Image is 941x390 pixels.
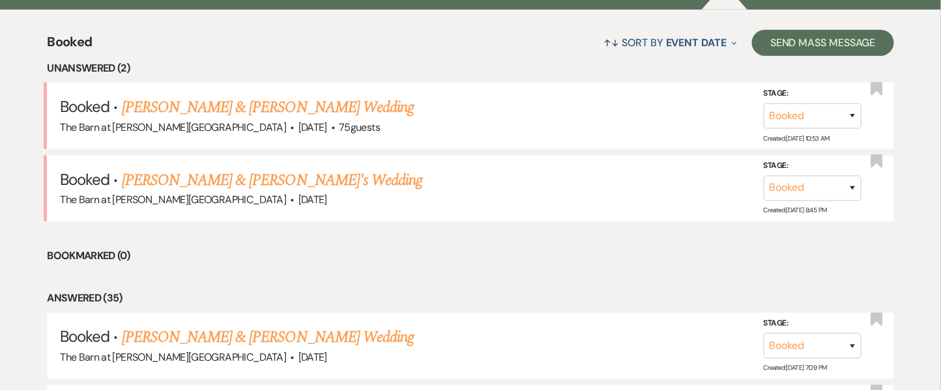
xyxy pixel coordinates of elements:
[298,193,327,206] span: [DATE]
[752,30,894,56] button: Send Mass Message
[764,159,861,173] label: Stage:
[122,169,423,192] a: [PERSON_NAME] & [PERSON_NAME]'s Wedding
[764,364,827,372] span: Created: [DATE] 7:09 PM
[764,206,827,215] span: Created: [DATE] 8:45 PM
[60,169,109,189] span: Booked
[764,87,861,101] label: Stage:
[298,351,327,365] span: [DATE]
[60,351,286,365] span: The Barn at [PERSON_NAME][GEOGRAPHIC_DATA]
[604,36,620,49] span: ↑↓
[666,36,727,49] span: Event Date
[47,247,894,264] li: Bookmarked (0)
[122,326,414,350] a: [PERSON_NAME] & [PERSON_NAME] Wedding
[47,32,92,60] span: Booked
[599,25,742,60] button: Sort By Event Date
[60,193,286,206] span: The Barn at [PERSON_NAME][GEOGRAPHIC_DATA]
[60,120,286,134] span: The Barn at [PERSON_NAME][GEOGRAPHIC_DATA]
[764,133,830,142] span: Created: [DATE] 10:53 AM
[764,316,861,331] label: Stage:
[47,60,894,77] li: Unanswered (2)
[298,120,327,134] span: [DATE]
[47,290,894,307] li: Answered (35)
[60,327,109,347] span: Booked
[60,96,109,117] span: Booked
[122,96,414,119] a: [PERSON_NAME] & [PERSON_NAME] Wedding
[339,120,380,134] span: 75 guests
